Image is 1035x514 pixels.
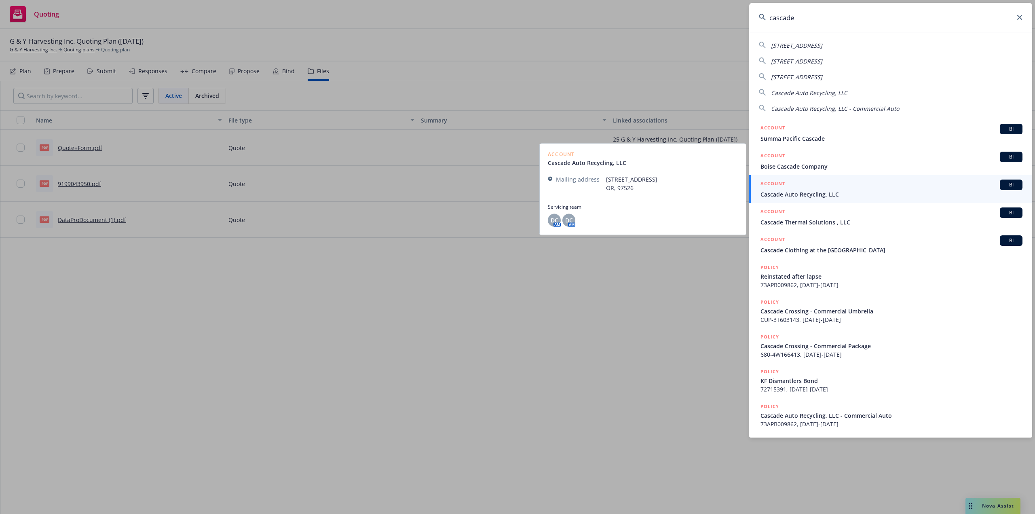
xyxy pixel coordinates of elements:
[1003,125,1019,133] span: BI
[749,175,1032,203] a: ACCOUNTBICascade Auto Recycling, LLC
[749,203,1032,231] a: ACCOUNTBICascade Thermal Solutions , LLC
[760,298,779,306] h5: POLICY
[760,350,1022,359] span: 680-4W166413, [DATE]-[DATE]
[771,73,822,81] span: [STREET_ADDRESS]
[749,294,1032,328] a: POLICYCascade Crossing - Commercial UmbrellaCUP-3T603143, [DATE]-[DATE]
[749,3,1032,32] input: Search...
[760,124,785,133] h5: ACCOUNT
[760,235,785,245] h5: ACCOUNT
[760,385,1022,393] span: 72715391, [DATE]-[DATE]
[760,333,779,341] h5: POLICY
[760,162,1022,171] span: Boise Cascade Company
[760,152,785,161] h5: ACCOUNT
[760,207,785,217] h5: ACCOUNT
[1003,209,1019,216] span: BI
[771,42,822,49] span: [STREET_ADDRESS]
[771,105,899,112] span: Cascade Auto Recycling, LLC - Commercial Auto
[749,328,1032,363] a: POLICYCascade Crossing - Commercial Package680-4W166413, [DATE]-[DATE]
[1003,153,1019,161] span: BI
[760,281,1022,289] span: 73APB009862, [DATE]-[DATE]
[760,315,1022,324] span: CUP-3T603143, [DATE]-[DATE]
[760,190,1022,199] span: Cascade Auto Recycling, LLC
[771,89,847,97] span: Cascade Auto Recycling, LLC
[760,377,1022,385] span: KF Dismantlers Bond
[749,231,1032,259] a: ACCOUNTBICascade Clothing at the [GEOGRAPHIC_DATA]
[760,420,1022,428] span: 73APB009862, [DATE]-[DATE]
[1003,237,1019,244] span: BI
[760,402,779,410] h5: POLICY
[760,246,1022,254] span: Cascade Clothing at the [GEOGRAPHIC_DATA]
[760,218,1022,226] span: Cascade Thermal Solutions , LLC
[760,307,1022,315] span: Cascade Crossing - Commercial Umbrella
[760,134,1022,143] span: Summa Pacific Cascade
[749,398,1032,433] a: POLICYCascade Auto Recycling, LLC - Commercial Auto73APB009862, [DATE]-[DATE]
[760,368,779,376] h5: POLICY
[760,342,1022,350] span: Cascade Crossing - Commercial Package
[749,147,1032,175] a: ACCOUNTBIBoise Cascade Company
[760,411,1022,420] span: Cascade Auto Recycling, LLC - Commercial Auto
[760,263,779,271] h5: POLICY
[749,259,1032,294] a: POLICYReinstated after lapse73APB009862, [DATE]-[DATE]
[771,57,822,65] span: [STREET_ADDRESS]
[1003,181,1019,188] span: BI
[760,272,1022,281] span: Reinstated after lapse
[749,119,1032,147] a: ACCOUNTBISumma Pacific Cascade
[749,363,1032,398] a: POLICYKF Dismantlers Bond72715391, [DATE]-[DATE]
[760,180,785,189] h5: ACCOUNT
